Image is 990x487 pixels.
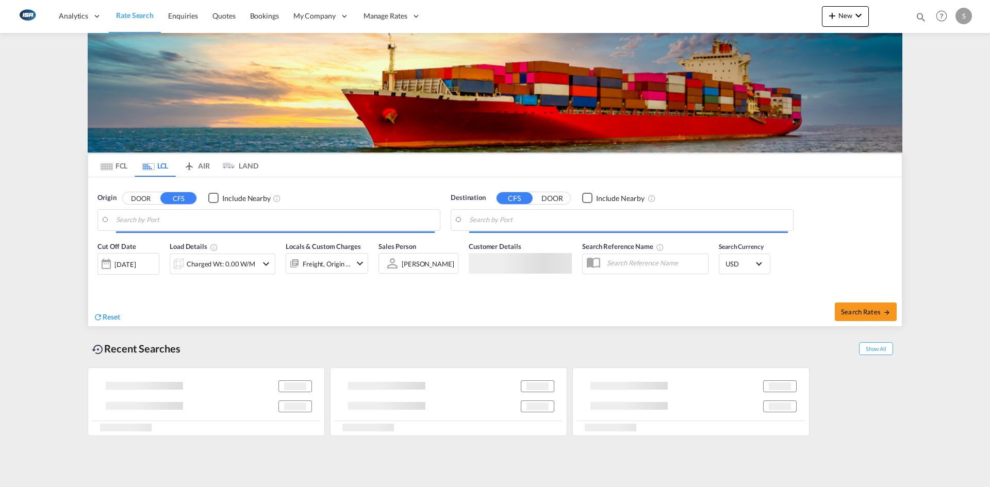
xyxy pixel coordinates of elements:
md-icon: Unchecked: Ignores neighbouring ports when fetching rates.Checked : Includes neighbouring ports w... [273,194,281,203]
span: Load Details [170,242,218,250]
md-icon: icon-chevron-down [852,9,865,22]
span: Search Rates [841,308,890,316]
md-icon: icon-refresh [93,312,103,322]
span: Quotes [212,11,235,20]
span: Enquiries [168,11,198,20]
div: Charged Wt: 0.00 W/M [187,257,255,271]
md-checkbox: Checkbox No Ink [208,193,271,204]
span: Show All [859,342,893,355]
md-icon: icon-chevron-down [260,258,272,270]
img: 1aa151c0c08011ec8d6f413816f9a227.png [15,5,39,28]
div: Origin DOOR CFS Checkbox No InkUnchecked: Ignores neighbouring ports when fetching rates.Checked ... [88,177,902,326]
button: icon-plus 400-fgNewicon-chevron-down [822,6,869,27]
div: Freight Origin Destination [303,257,351,271]
md-icon: icon-chevron-down [354,257,366,270]
div: Charged Wt: 0.00 W/Micon-chevron-down [170,254,275,274]
span: Cut Off Date [97,242,136,250]
input: Search Reference Name [602,255,708,271]
md-icon: icon-backup-restore [92,343,104,356]
span: Analytics [59,11,88,21]
div: S [955,8,972,24]
span: USD [725,259,754,268]
button: DOOR [123,192,159,204]
span: My Company [293,11,336,21]
md-datepicker: Select [97,274,105,288]
button: CFS [160,192,196,204]
button: DOOR [534,192,570,204]
input: Search by Port [469,212,788,228]
div: Include Nearby [222,193,271,204]
div: [DATE] [97,253,159,275]
span: Search Currency [719,243,764,250]
span: Rate Search [116,11,154,20]
span: Destination [451,193,486,203]
md-tab-item: LAND [217,154,258,177]
span: Origin [97,193,116,203]
input: Search by Port [116,212,435,228]
md-tab-item: LCL [135,154,176,177]
md-select: Select Currency: $ USDUnited States Dollar [724,256,765,271]
img: LCL+%26+FCL+BACKGROUND.png [88,33,902,153]
md-icon: Unchecked: Ignores neighbouring ports when fetching rates.Checked : Includes neighbouring ports w... [648,194,656,203]
md-checkbox: Checkbox No Ink [582,193,645,204]
md-tab-item: AIR [176,154,217,177]
div: [DATE] [114,260,136,269]
span: New [826,11,865,20]
md-select: Sales Person: Sofie Schumacher [401,256,455,271]
span: Help [933,7,950,25]
div: Recent Searches [88,337,185,360]
md-icon: Chargeable Weight [210,243,218,251]
span: Sales Person [378,242,416,250]
span: Customer Details [469,242,521,250]
div: icon-magnify [915,11,927,27]
md-icon: icon-plus 400-fg [826,9,838,22]
div: [PERSON_NAME] [402,260,454,268]
span: Locals & Custom Charges [286,242,361,250]
md-icon: icon-arrow-right [883,309,890,316]
div: Freight Origin Destinationicon-chevron-down [286,253,368,274]
span: Reset [103,312,120,321]
span: Manage Rates [364,11,407,21]
span: Search Reference Name [582,242,664,250]
button: CFS [497,192,533,204]
span: Bookings [250,11,279,20]
md-pagination-wrapper: Use the left and right arrow keys to navigate between tabs [93,154,258,177]
md-tab-item: FCL [93,154,135,177]
md-icon: Your search will be saved by the below given name [656,243,664,251]
md-icon: icon-magnify [915,11,927,23]
button: Search Ratesicon-arrow-right [835,303,897,321]
div: icon-refreshReset [93,312,120,323]
div: Help [933,7,955,26]
md-icon: icon-airplane [183,160,195,167]
div: Include Nearby [596,193,645,204]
